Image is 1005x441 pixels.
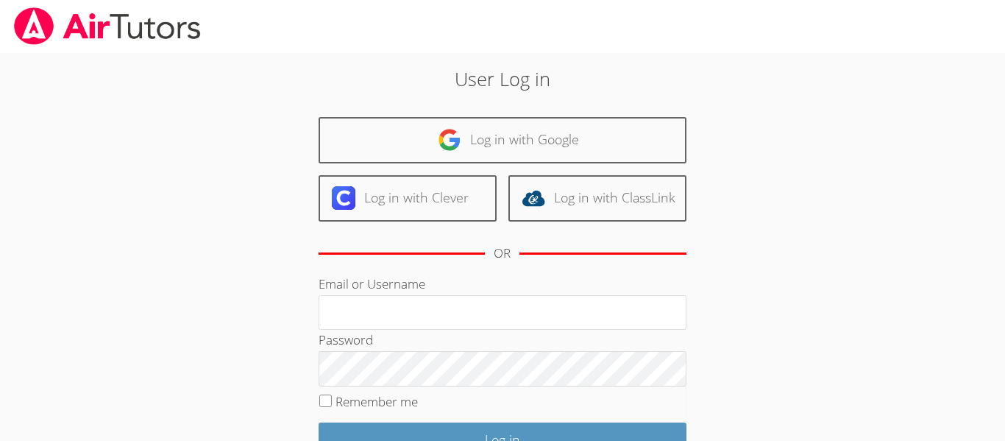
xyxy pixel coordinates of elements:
label: Email or Username [319,275,425,292]
img: google-logo-50288ca7cdecda66e5e0955fdab243c47b7ad437acaf1139b6f446037453330a.svg [438,128,461,152]
h2: User Log in [231,65,774,93]
a: Log in with Clever [319,175,497,222]
a: Log in with Google [319,117,686,163]
img: classlink-logo-d6bb404cc1216ec64c9a2012d9dc4662098be43eaf13dc465df04b49fa7ab582.svg [522,186,545,210]
div: OR [494,243,511,264]
img: clever-logo-6eab21bc6e7a338710f1a6ff85c0baf02591cd810cc4098c63d3a4b26e2feb20.svg [332,186,355,210]
img: airtutors_banner-c4298cdbf04f3fff15de1276eac7730deb9818008684d7c2e4769d2f7ddbe033.png [13,7,202,45]
label: Password [319,331,373,348]
label: Remember me [335,393,418,410]
a: Log in with ClassLink [508,175,686,222]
